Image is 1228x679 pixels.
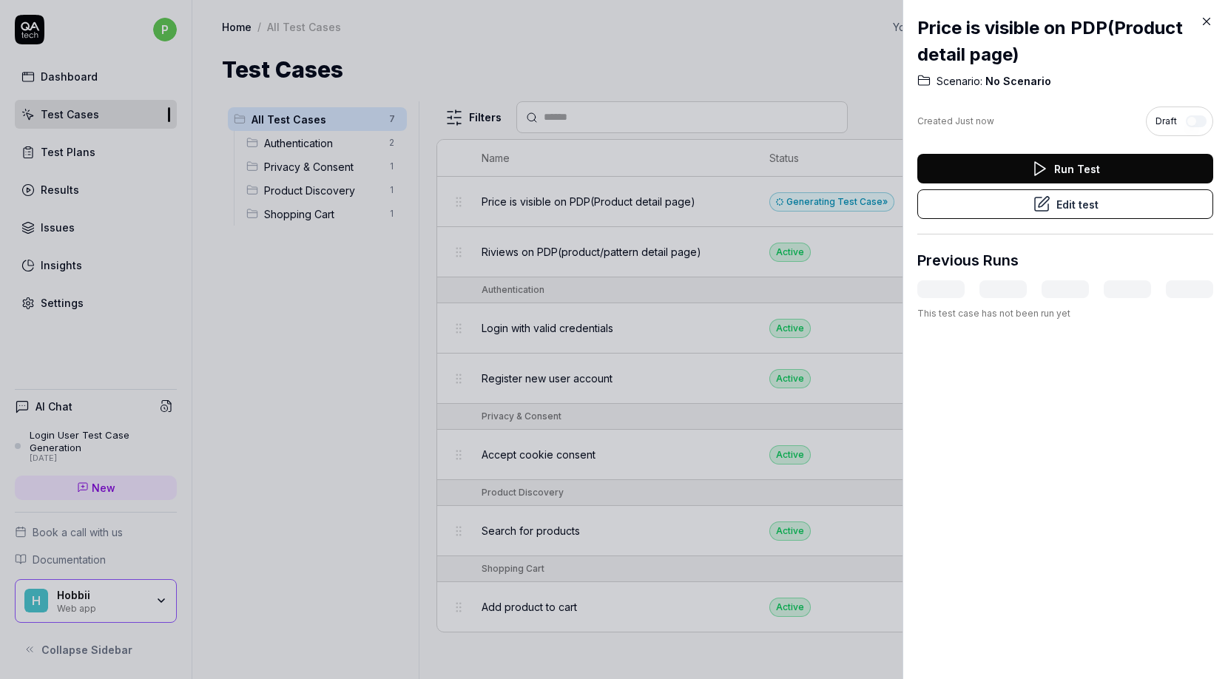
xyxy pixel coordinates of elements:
[917,154,1213,183] button: Run Test
[917,249,1019,271] h3: Previous Runs
[982,74,1051,89] span: No Scenario
[917,15,1213,68] h2: Price is visible on PDP(Product detail page)
[937,74,982,89] span: Scenario:
[917,189,1213,219] button: Edit test
[955,115,994,126] time: Just now
[917,307,1213,320] div: This test case has not been run yet
[1156,115,1177,128] span: Draft
[917,115,994,128] div: Created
